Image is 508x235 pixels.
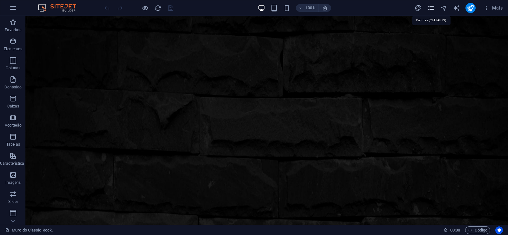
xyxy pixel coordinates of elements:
[465,3,476,13] button: publish
[154,4,162,12] i: Recarregar página
[305,4,316,12] h6: 100%
[6,66,20,71] p: Colunas
[154,4,162,12] button: reload
[5,226,53,234] a: Clique para cancelar a seleção. Clique duas vezes para abrir as Páginas
[495,226,503,234] button: Usercentrics
[37,4,84,12] img: Editor Logo
[5,27,21,32] p: Favoritos
[468,226,487,234] span: Código
[415,4,422,12] button: design
[440,4,447,12] i: Navegador
[450,226,460,234] span: 00 00
[455,228,456,232] span: :
[453,4,460,12] button: text_generator
[4,85,22,90] p: Conteúdo
[296,4,318,12] button: 100%
[6,142,20,147] p: Tabelas
[465,226,490,234] button: Código
[453,4,460,12] i: AI Writer
[481,3,505,13] button: Mais
[427,4,435,12] button: pages
[440,4,448,12] button: navigator
[444,226,460,234] h6: Tempo de sessão
[322,5,328,11] i: Ao redimensionar, ajusta automaticamente o nível de zoom para caber no dispositivo escolhido.
[5,123,22,128] p: Acordeão
[141,4,149,12] button: Clique aqui para sair do modo de visualização e continuar editando
[483,5,503,11] span: Mais
[4,46,22,52] p: Elementos
[415,4,422,12] i: Design (Ctrl+Alt+Y)
[8,199,18,204] p: Slider
[467,4,474,12] i: Publicar
[5,180,21,185] p: Imagens
[7,104,19,109] p: Caixas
